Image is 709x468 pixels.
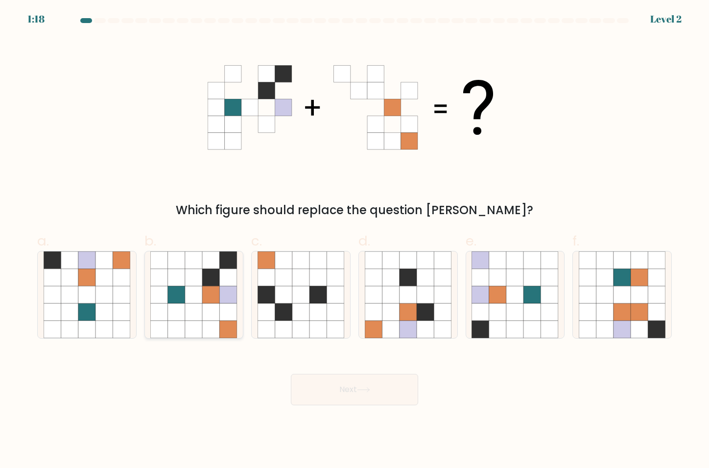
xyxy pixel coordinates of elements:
[466,231,476,250] span: e.
[358,231,370,250] span: d.
[27,12,45,26] div: 1:18
[251,231,262,250] span: c.
[144,231,156,250] span: b.
[43,201,666,219] div: Which figure should replace the question [PERSON_NAME]?
[650,12,682,26] div: Level 2
[572,231,579,250] span: f.
[37,231,49,250] span: a.
[291,374,418,405] button: Next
